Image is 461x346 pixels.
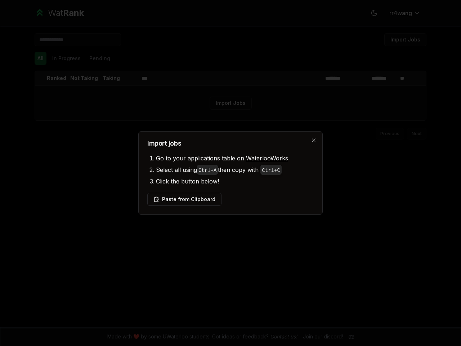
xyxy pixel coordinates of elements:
[156,152,314,164] li: Go to your applications table on
[156,164,314,176] li: Select all using then copy with
[147,140,314,147] h2: Import jobs
[156,176,314,187] li: Click the button below!
[198,168,216,173] code: Ctrl+ A
[262,168,280,173] code: Ctrl+ C
[246,155,288,162] a: WaterlooWorks
[147,193,221,206] button: Paste from Clipboard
